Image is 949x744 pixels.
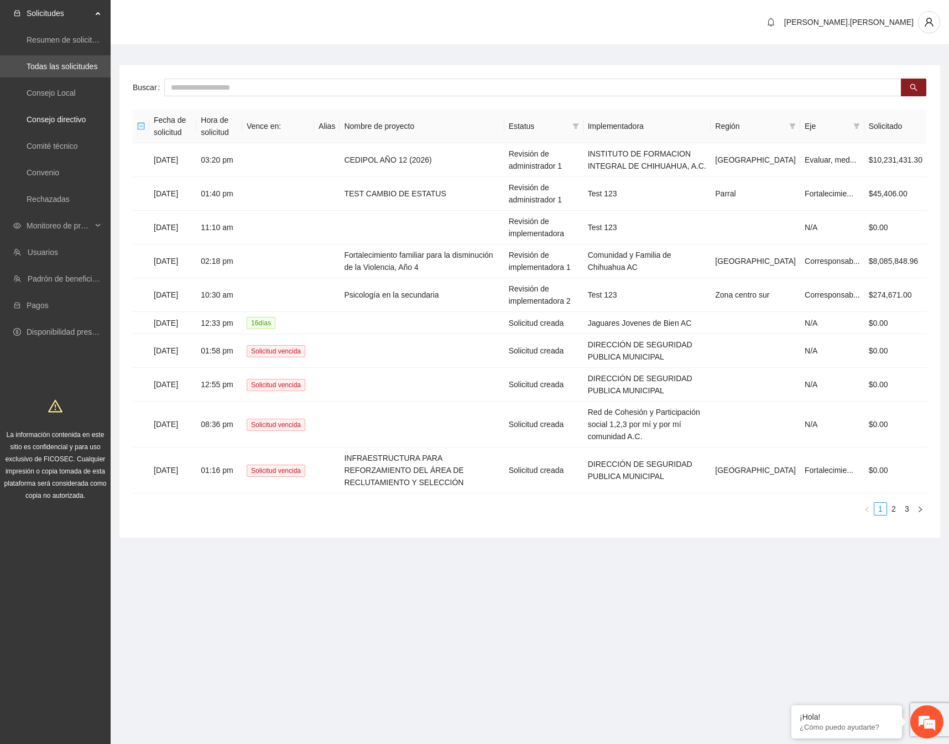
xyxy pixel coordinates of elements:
td: $8,085,848.96 [864,244,927,278]
label: Buscar [133,79,164,96]
span: 16 día s [247,317,275,329]
td: 01:40 pm [196,177,242,211]
a: Rechazadas [27,195,70,204]
td: Test 123 [583,211,711,244]
span: Monitoreo de proyectos [27,215,92,237]
li: 3 [900,502,914,516]
span: [PERSON_NAME].[PERSON_NAME] [784,18,914,27]
td: Solicitud creada [504,368,583,402]
td: Zona centro sur [711,278,800,312]
a: 3 [901,503,913,515]
li: Previous Page [861,502,874,516]
td: 03:20 pm [196,143,242,177]
td: Solicitud creada [504,312,583,334]
th: Vence en: [242,110,314,143]
td: Test 123 [583,177,711,211]
a: Padrón de beneficiarios [28,274,109,283]
a: Resumen de solicitudes por aprobar [27,35,151,44]
td: Solicitud creada [504,402,583,448]
a: Consejo directivo [27,115,86,124]
button: left [861,502,874,516]
button: user [918,11,940,33]
span: search [910,84,917,92]
td: [DATE] [149,211,196,244]
td: Solicitud creada [504,334,583,368]
td: Red de Cohesión y Participación social 1,2,3 por mí y por mí comunidad A.C. [583,402,711,448]
span: Fortalecimie... [805,189,853,198]
td: 12:33 pm [196,312,242,334]
td: $0.00 [864,448,927,493]
td: $10,231,431.30 [864,143,927,177]
th: Fecha de solicitud [149,110,196,143]
td: DIRECCIÓN DE SEGURIDAD PUBLICA MUNICIPAL [583,448,711,493]
a: Convenio [27,168,59,177]
td: Fortalecimiento familiar para la disminución de la Violencia, Año 4 [340,244,504,278]
span: filter [851,118,862,134]
td: [DATE] [149,177,196,211]
td: [GEOGRAPHIC_DATA] [711,244,800,278]
td: N/A [800,312,864,334]
span: minus-square [137,122,145,130]
li: 2 [887,502,900,516]
span: left [864,506,870,513]
span: filter [570,118,581,134]
td: [DATE] [149,244,196,278]
td: 01:16 pm [196,448,242,493]
span: La información contenida en este sitio es confidencial y para uso exclusivo de FICOSEC. Cualquier... [4,431,107,500]
td: Psicología en la secundaria [340,278,504,312]
th: Nombre de proyecto [340,110,504,143]
td: DIRECCIÓN DE SEGURIDAD PUBLICA MUNICIPAL [583,368,711,402]
td: DIRECCIÓN DE SEGURIDAD PUBLICA MUNICIPAL [583,334,711,368]
span: Solicitud vencida [247,419,305,431]
span: Corresponsab... [805,290,860,299]
span: Fortalecimie... [805,466,853,475]
th: Alias [314,110,340,143]
th: Hora de solicitud [196,110,242,143]
td: N/A [800,211,864,244]
span: filter [789,123,796,129]
span: Evaluar, med... [805,155,856,164]
td: 11:10 am [196,211,242,244]
li: Next Page [914,502,927,516]
span: Solicitud vencida [247,379,305,391]
td: Revisión de implementadora 1 [504,244,583,278]
td: Parral [711,177,800,211]
td: Test 123 [583,278,711,312]
th: Solicitado [864,110,927,143]
td: 12:55 pm [196,368,242,402]
td: [DATE] [149,402,196,448]
td: [DATE] [149,368,196,402]
td: 08:36 pm [196,402,242,448]
span: Corresponsab... [805,257,860,266]
span: inbox [13,9,21,17]
td: Solicitud creada [504,448,583,493]
li: 1 [874,502,887,516]
td: $0.00 [864,402,927,448]
td: $0.00 [864,312,927,334]
td: $0.00 [864,368,927,402]
td: [DATE] [149,448,196,493]
a: Disponibilidad presupuestal [27,327,121,336]
span: warning [48,399,62,413]
span: right [917,506,924,513]
span: filter [572,123,579,129]
button: bell [762,13,780,31]
td: N/A [800,368,864,402]
a: Usuarios [28,248,58,257]
td: Revisión de implementadora [504,211,583,244]
a: Pagos [27,301,49,310]
td: N/A [800,402,864,448]
td: 01:58 pm [196,334,242,368]
td: [DATE] [149,312,196,334]
td: [GEOGRAPHIC_DATA] [711,448,800,493]
td: INFRAESTRUCTURA PARA REFORZAMIENTO DEL ÁREA DE RECLUTAMIENTO Y SELECCIÓN [340,448,504,493]
span: Solicitud vencida [247,465,305,477]
span: Eje [805,120,849,132]
a: 1 [874,503,887,515]
td: $0.00 [864,211,927,244]
td: Jaguares Jovenes de Bien AC [583,312,711,334]
span: Solicitudes [27,2,92,24]
span: Región [715,120,785,132]
a: Todas las solicitudes [27,62,97,71]
td: $0.00 [864,334,927,368]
